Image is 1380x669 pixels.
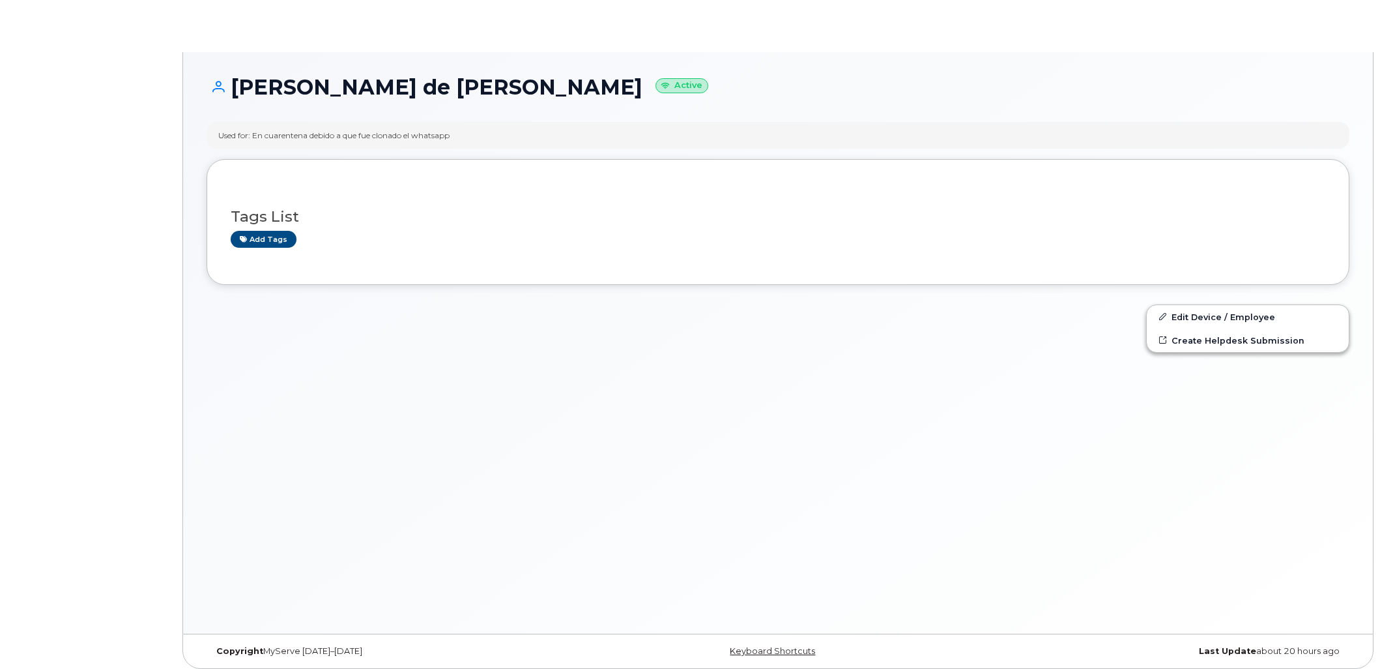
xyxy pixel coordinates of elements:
[218,130,450,141] div: Used for: En cuarentena debido a que fue clonado el whatsapp
[655,78,708,93] small: Active
[730,646,815,656] a: Keyboard Shortcuts
[231,231,296,247] a: Add tags
[207,76,1349,98] h1: [PERSON_NAME] de [PERSON_NAME]
[968,646,1349,657] div: about 20 hours ago
[207,646,588,657] div: MyServe [DATE]–[DATE]
[216,646,263,656] strong: Copyright
[1147,329,1349,352] a: Create Helpdesk Submission
[231,209,1325,225] h3: Tags List
[1199,646,1256,656] strong: Last Update
[1147,305,1349,329] a: Edit Device / Employee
